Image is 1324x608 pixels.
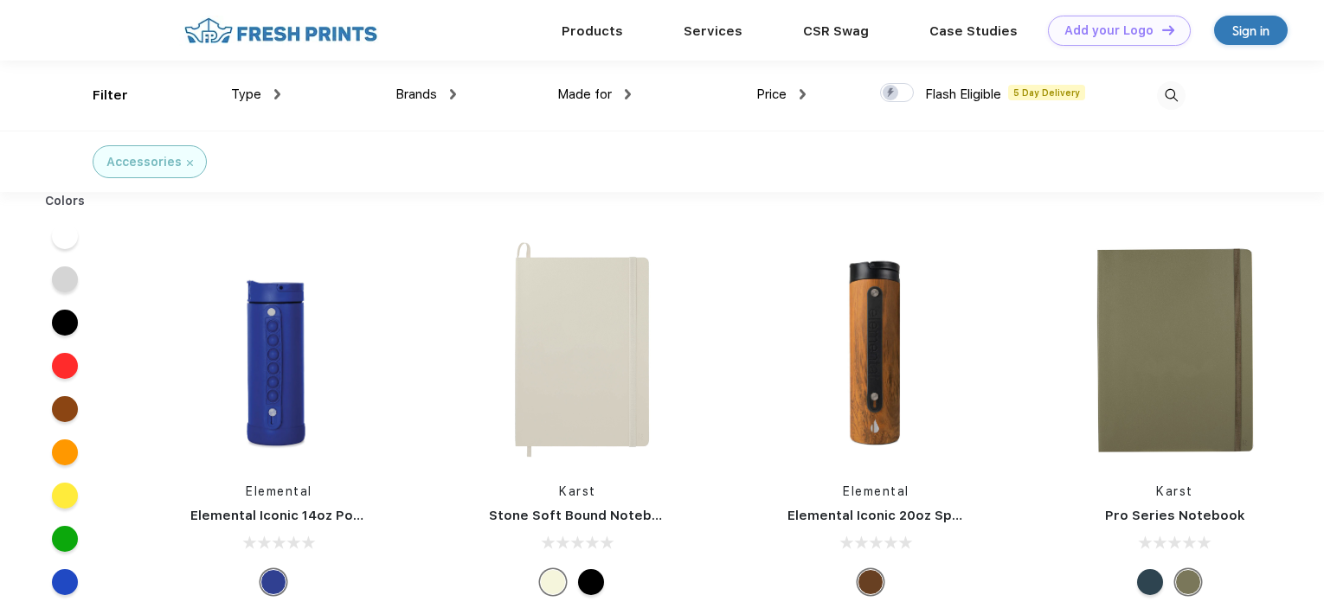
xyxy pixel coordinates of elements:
div: Add your Logo [1064,23,1154,38]
div: Teak Wood [858,569,884,595]
img: dropdown.png [450,89,456,99]
span: Price [756,86,787,102]
a: Karst [1156,484,1193,498]
a: Products [562,23,623,39]
img: fo%20logo%202.webp [179,16,382,46]
img: func=resize&h=266 [1060,235,1290,465]
div: Accessories [106,153,182,171]
img: func=resize&h=266 [164,235,395,465]
img: desktop_search.svg [1157,81,1186,110]
span: Flash Eligible [925,86,1001,102]
span: 5 Day Delivery [1008,85,1085,100]
span: Made for [557,86,612,102]
img: dropdown.png [800,89,806,99]
div: Royal Blue [260,569,286,595]
div: Sign in [1232,21,1269,41]
div: Olive [1175,569,1201,595]
div: Black [578,569,604,595]
a: Sign in [1214,16,1288,45]
a: Elemental [246,484,312,498]
a: Elemental [843,484,909,498]
span: Type [231,86,261,102]
div: Beige [540,569,566,595]
a: Elemental Iconic 20oz Sport Water Bottle - Teak Wood [787,508,1148,523]
div: Navy [1137,569,1163,595]
a: Pro Series Notebook [1105,508,1245,523]
a: Stone Soft Bound Notebook [489,508,677,523]
img: func=resize&h=266 [762,235,992,465]
a: Elemental Iconic 14oz Pop Fidget Bottle [190,508,453,523]
img: func=resize&h=266 [463,235,693,465]
img: dropdown.png [274,89,280,99]
img: filter_cancel.svg [187,160,193,166]
div: Filter [93,86,128,106]
div: Colors [32,192,99,210]
span: Brands [395,86,437,102]
img: DT [1162,25,1174,35]
a: Karst [559,484,596,498]
img: dropdown.png [625,89,631,99]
